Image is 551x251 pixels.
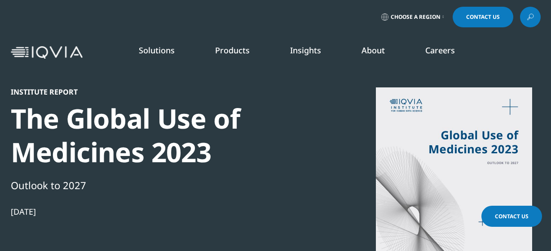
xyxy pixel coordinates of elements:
div: Outlook to 2027 [11,177,319,193]
a: Insights [290,45,321,56]
a: Careers [425,45,455,56]
div: Institute Report [11,87,319,96]
a: Contact Us [481,206,542,227]
span: Contact Us [495,212,529,220]
img: IQVIA Healthcare Information Technology and Pharma Clinical Research Company [11,46,83,59]
span: Choose a Region [391,13,441,21]
a: Contact Us [453,7,513,27]
div: [DATE] [11,206,319,217]
div: The Global Use of Medicines 2023 [11,102,319,169]
span: Contact Us [466,14,500,20]
a: About [361,45,385,56]
nav: Primary [86,31,541,74]
a: Solutions [139,45,175,56]
a: Products [215,45,250,56]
